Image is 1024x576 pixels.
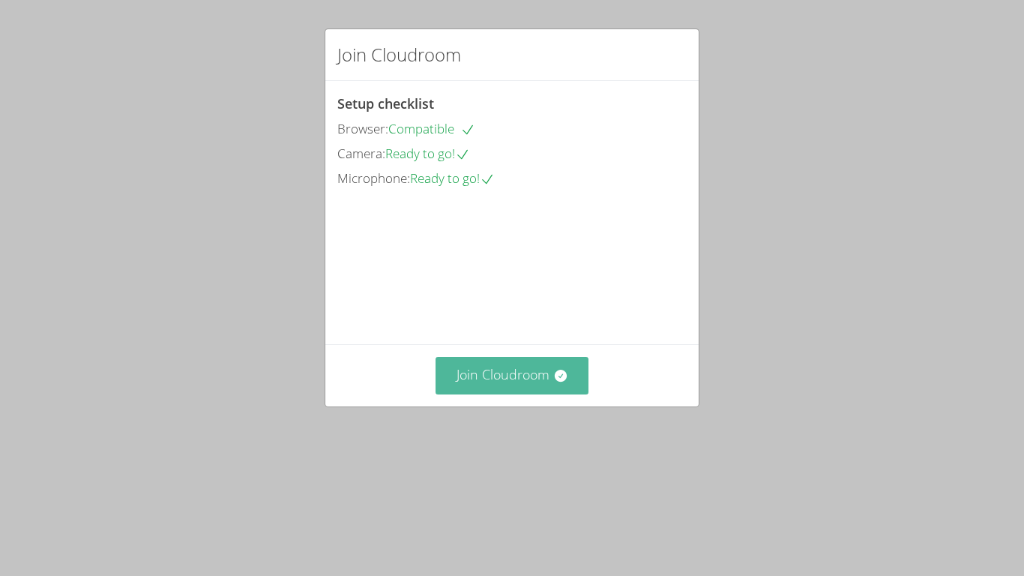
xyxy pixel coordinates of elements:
h2: Join Cloudroom [337,41,461,68]
span: Camera: [337,145,385,162]
span: Ready to go! [410,169,495,187]
span: Compatible [388,120,475,137]
span: Setup checklist [337,94,434,112]
button: Join Cloudroom [436,357,589,394]
span: Browser: [337,120,388,137]
span: Microphone: [337,169,410,187]
span: Ready to go! [385,145,470,162]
